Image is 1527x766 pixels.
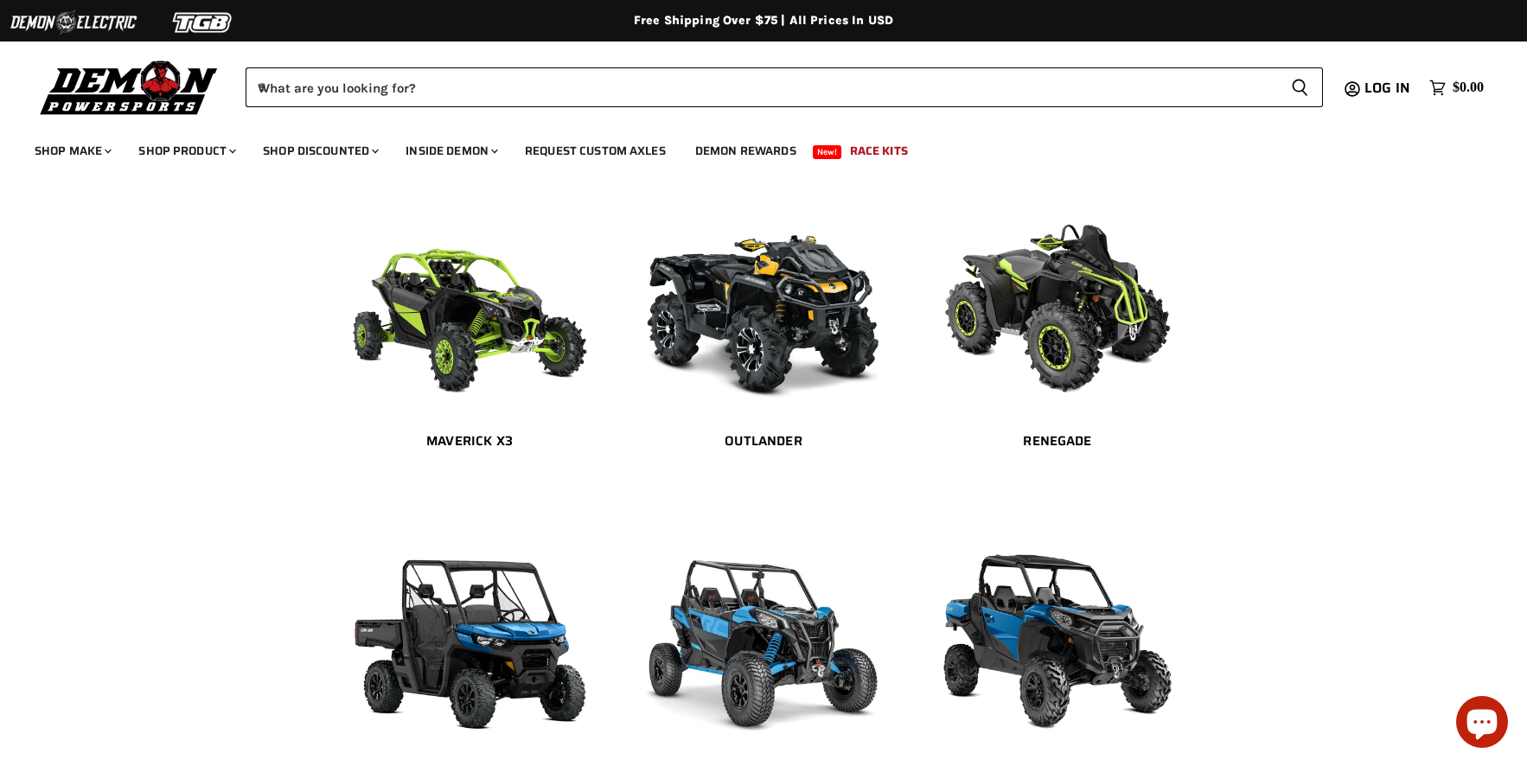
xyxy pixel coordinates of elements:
a: Shop Discounted [250,133,389,169]
img: Demon Powersports [35,56,224,118]
input: When autocomplete results are available use up and down arrows to review and enter to select [246,67,1277,107]
button: Search [1277,67,1323,107]
a: Maverick X3 [340,422,599,462]
h2: Outlander [634,432,893,450]
a: Outlander [634,422,893,462]
span: New! [813,145,842,159]
a: Log in [1357,80,1421,96]
img: Demon Electric Logo 2 [9,6,138,39]
a: Renegade [928,422,1187,462]
img: Maverick X3 [340,193,599,409]
a: Shop Product [125,133,246,169]
span: $0.00 [1453,80,1484,96]
a: Shop Make [22,133,122,169]
img: Outlander [634,193,893,409]
img: Commander [928,528,1187,744]
img: Renegade [928,193,1187,409]
a: Demon Rewards [682,133,809,169]
img: Maverick [634,528,893,744]
img: Defender [340,528,599,744]
inbox-online-store-chat: Shopify online store chat [1451,696,1513,752]
img: TGB Logo 2 [138,6,268,39]
h2: Maverick X3 [340,432,599,450]
ul: Main menu [22,126,1479,169]
span: Log in [1364,77,1410,99]
a: Inside Demon [393,133,508,169]
a: Race Kits [837,133,921,169]
a: Request Custom Axles [512,133,679,169]
form: Product [246,67,1323,107]
a: $0.00 [1421,75,1492,100]
div: Free Shipping Over $75 | All Prices In USD [72,13,1455,29]
h2: Renegade [928,432,1187,450]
